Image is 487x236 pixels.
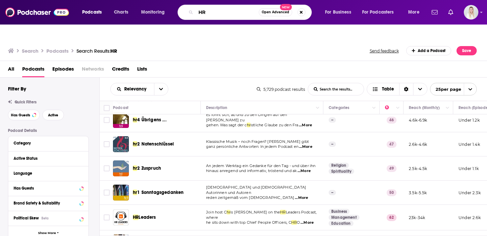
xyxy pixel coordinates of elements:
span: ...More [299,123,312,128]
a: Education [329,221,353,226]
button: Save [457,46,477,55]
p: 3.5k-5.5k [409,190,427,196]
span: hr [227,210,230,214]
span: ...More [299,144,312,149]
button: Open AdvancedNew [259,8,292,16]
span: For Podcasters [362,8,394,17]
button: Column Actions [314,104,322,112]
button: open menu [111,87,154,91]
a: HRLeaders [133,214,156,221]
div: Search podcasts, credits, & more... [184,5,318,20]
span: hr [133,190,137,195]
img: Podchaser - Follow, Share and Rate Podcasts [5,6,69,19]
button: Has Guests [14,184,83,192]
span: HR [291,220,297,225]
span: More [408,8,419,17]
span: gehen. Was sagt der c [206,123,247,127]
img: HR Leaders [113,209,129,225]
a: Credits [112,64,129,77]
button: Column Actions [370,104,378,112]
a: hr2 Notenschlüssel [133,141,174,147]
span: [DEMOGRAPHIC_DATA] und [DEMOGRAPHIC_DATA] Autorinnen und Autoren [206,185,306,195]
p: 4.6k-6.9k [409,117,427,123]
div: Brand Safety & Suitability [14,201,78,206]
div: Active Status [14,156,79,161]
button: Show profile menu [464,5,478,20]
div: Search Results: [77,48,117,54]
span: Toggle select row [104,214,110,220]
span: Toggle select row [104,190,110,196]
h2: Choose List sort [110,83,168,95]
div: 5,729 podcast results [257,87,305,92]
button: open menu [358,7,404,18]
img: User Profile [464,5,478,20]
a: Show notifications dropdown [429,7,440,18]
button: Category [14,139,83,147]
p: 23k-34k [409,215,425,220]
a: hr1 Sonntagsgedanken [133,189,184,196]
button: Language [14,169,83,177]
span: For Business [325,8,351,17]
span: Podcasts [82,8,102,17]
span: HR [133,214,138,220]
button: open menu [136,7,173,18]
div: Beta [41,216,49,220]
a: hr2 Notenschlüssel [113,136,129,152]
span: Active [48,113,58,117]
span: O [297,220,300,225]
a: Podcasts [22,64,44,77]
p: 2.5k-4.5k [409,166,427,171]
button: Column Actions [444,104,452,112]
p: Under 1.1k [459,166,479,171]
span: An jedem Werktag ein Gedanke für den Tag - und über ihn [206,163,315,168]
button: Send feedback [368,48,401,54]
a: hr2 Zuspruch [133,165,161,172]
span: Logged in as smclean [464,5,478,20]
span: hr [133,141,137,147]
input: Search podcasts, credits, & more... [196,7,259,18]
p: Podcast Details [8,128,89,133]
span: 2 Zuspruch [137,165,161,171]
span: Table [382,87,394,91]
span: 25 per page [430,84,461,94]
span: Monitoring [141,8,165,17]
span: Join host C [206,210,227,214]
img: hr2 Zuspruch [113,160,129,176]
span: hinaus: anregend und informativ, tröstend und ak [206,168,297,173]
span: Quick Filters [15,100,36,104]
button: open menu [320,7,359,18]
span: Leaders [138,214,156,220]
span: Networks [82,64,104,77]
a: hr1 Sonntagsgedanken [113,185,129,201]
span: HR [110,48,117,54]
a: Show notifications dropdown [446,7,456,18]
button: Active [42,110,64,120]
div: Power Score [385,104,394,112]
span: Toggle select row [104,165,110,171]
span: Leaders Podcast, where [206,210,316,220]
p: Under 2.3k [459,190,481,196]
h3: Podcasts [46,48,69,54]
span: ...More [295,195,308,201]
a: Charts [110,7,132,18]
h2: Filter By [8,86,26,92]
p: Under 1.2k [459,117,480,123]
span: Episodes [52,64,74,77]
button: open menu [78,7,110,18]
div: Reach (Monthly) [409,104,440,112]
p: Under 1.4k [459,142,480,147]
span: Es lohnt sich, ab und zu den Dingen auf den [PERSON_NAME] zu [206,112,287,122]
a: All [8,64,14,77]
span: is [PERSON_NAME] on the [230,210,280,214]
span: ganz persönliche Antworten: In jedem Podcast en [206,144,298,149]
a: Business [329,209,350,214]
p: -- [329,142,336,147]
p: 2.6k-4.6k [409,142,427,147]
span: New [280,4,292,10]
span: Charts [114,8,128,17]
a: Management [329,215,359,220]
h3: Search [22,48,38,54]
